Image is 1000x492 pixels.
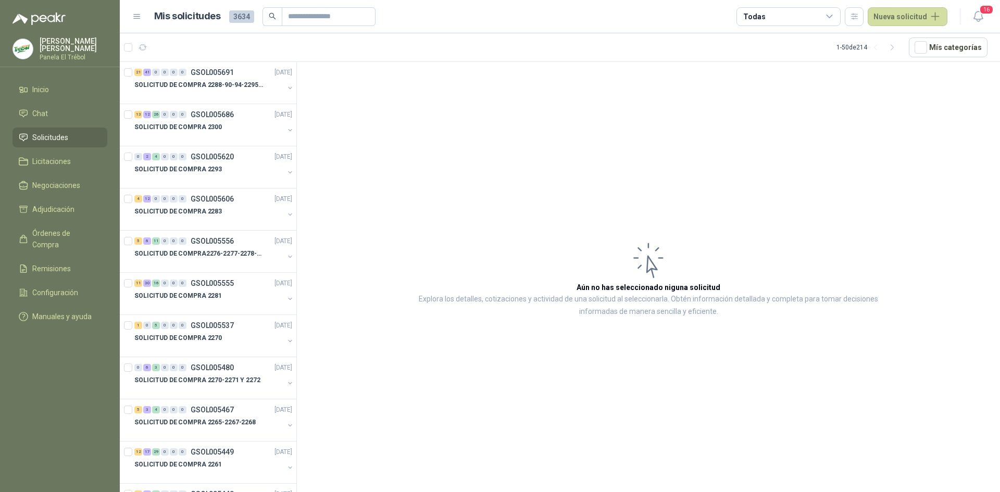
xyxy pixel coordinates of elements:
[32,132,68,143] span: Solicitudes
[40,37,107,52] p: [PERSON_NAME] [PERSON_NAME]
[179,69,186,76] div: 0
[191,280,234,287] p: GSOL005555
[191,406,234,413] p: GSOL005467
[154,9,221,24] h1: Mis solicitudes
[134,319,294,352] a: 1 0 5 0 0 0 GSOL005537[DATE] SOLICITUD DE COMPRA 2270
[12,80,107,99] a: Inicio
[134,406,142,413] div: 5
[143,364,151,371] div: 6
[12,128,107,147] a: Solicitudes
[134,111,142,118] div: 13
[143,448,151,456] div: 17
[179,153,186,160] div: 0
[170,237,178,245] div: 0
[743,11,765,22] div: Todas
[12,104,107,123] a: Chat
[868,7,947,26] button: Nueva solicitud
[32,228,97,250] span: Órdenes de Compra
[134,364,142,371] div: 0
[40,54,107,60] p: Panela El Trébol
[170,69,178,76] div: 0
[274,279,292,288] p: [DATE]
[152,280,160,287] div: 16
[12,283,107,302] a: Configuración
[191,153,234,160] p: GSOL005620
[134,249,264,259] p: SOLICITUD DE COMPRA2276-2277-2278-2284-2285-
[32,204,74,215] span: Adjudicación
[152,195,160,203] div: 0
[32,180,80,191] span: Negociaciones
[274,321,292,331] p: [DATE]
[152,153,160,160] div: 4
[191,322,234,329] p: GSOL005537
[143,237,151,245] div: 6
[274,152,292,162] p: [DATE]
[161,280,169,287] div: 0
[134,165,222,174] p: SOLICITUD DE COMPRA 2293
[134,361,294,395] a: 0 6 3 0 0 0 GSOL005480[DATE] SOLICITUD DE COMPRA 2270-2271 Y 2272
[274,110,292,120] p: [DATE]
[134,80,264,90] p: SOLICITUD DE COMPRA 2288-90-94-2295-96-2301-02-04
[161,153,169,160] div: 0
[161,364,169,371] div: 0
[134,69,142,76] div: 21
[134,448,142,456] div: 12
[12,307,107,326] a: Manuales y ayuda
[134,333,222,343] p: SOLICITUD DE COMPRA 2270
[191,448,234,456] p: GSOL005449
[191,237,234,245] p: GSOL005556
[269,12,276,20] span: search
[134,403,294,437] a: 5 3 4 0 0 0 GSOL005467[DATE] SOLICITUD DE COMPRA 2265-2267-2268
[12,12,66,25] img: Logo peakr
[134,446,294,479] a: 12 17 29 0 0 0 GSOL005449[DATE] SOLICITUD DE COMPRA 2261
[152,364,160,371] div: 3
[32,311,92,322] span: Manuales y ayuda
[179,322,186,329] div: 0
[13,39,33,59] img: Company Logo
[191,111,234,118] p: GSOL005686
[12,152,107,171] a: Licitaciones
[12,259,107,279] a: Remisiones
[179,448,186,456] div: 0
[191,364,234,371] p: GSOL005480
[32,287,78,298] span: Configuración
[161,406,169,413] div: 0
[229,10,254,23] span: 3634
[12,223,107,255] a: Órdenes de Compra
[161,111,169,118] div: 0
[170,448,178,456] div: 0
[134,322,142,329] div: 1
[134,418,256,427] p: SOLICITUD DE COMPRA 2265-2267-2268
[152,111,160,118] div: 26
[969,7,988,26] button: 16
[134,153,142,160] div: 0
[179,237,186,245] div: 0
[134,235,294,268] a: 5 6 11 0 0 0 GSOL005556[DATE] SOLICITUD DE COMPRA2276-2277-2278-2284-2285-
[979,5,994,15] span: 16
[170,280,178,287] div: 0
[170,364,178,371] div: 0
[191,195,234,203] p: GSOL005606
[143,195,151,203] div: 12
[179,364,186,371] div: 0
[143,111,151,118] div: 12
[134,375,260,385] p: SOLICITUD DE COMPRA 2270-2271 Y 2272
[909,37,988,57] button: Mís categorías
[134,291,222,301] p: SOLICITUD DE COMPRA 2281
[836,39,901,56] div: 1 - 50 de 214
[179,111,186,118] div: 0
[191,69,234,76] p: GSOL005691
[274,236,292,246] p: [DATE]
[134,193,294,226] a: 4 12 0 0 0 0 GSOL005606[DATE] SOLICITUD DE COMPRA 2283
[170,406,178,413] div: 0
[577,282,720,293] h3: Aún no has seleccionado niguna solicitud
[134,108,294,142] a: 13 12 26 0 0 0 GSOL005686[DATE] SOLICITUD DE COMPRA 2300
[134,66,294,99] a: 21 41 0 0 0 0 GSOL005691[DATE] SOLICITUD DE COMPRA 2288-90-94-2295-96-2301-02-04
[32,108,48,119] span: Chat
[152,406,160,413] div: 4
[161,237,169,245] div: 0
[134,460,222,470] p: SOLICITUD DE COMPRA 2261
[152,448,160,456] div: 29
[179,406,186,413] div: 0
[143,153,151,160] div: 2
